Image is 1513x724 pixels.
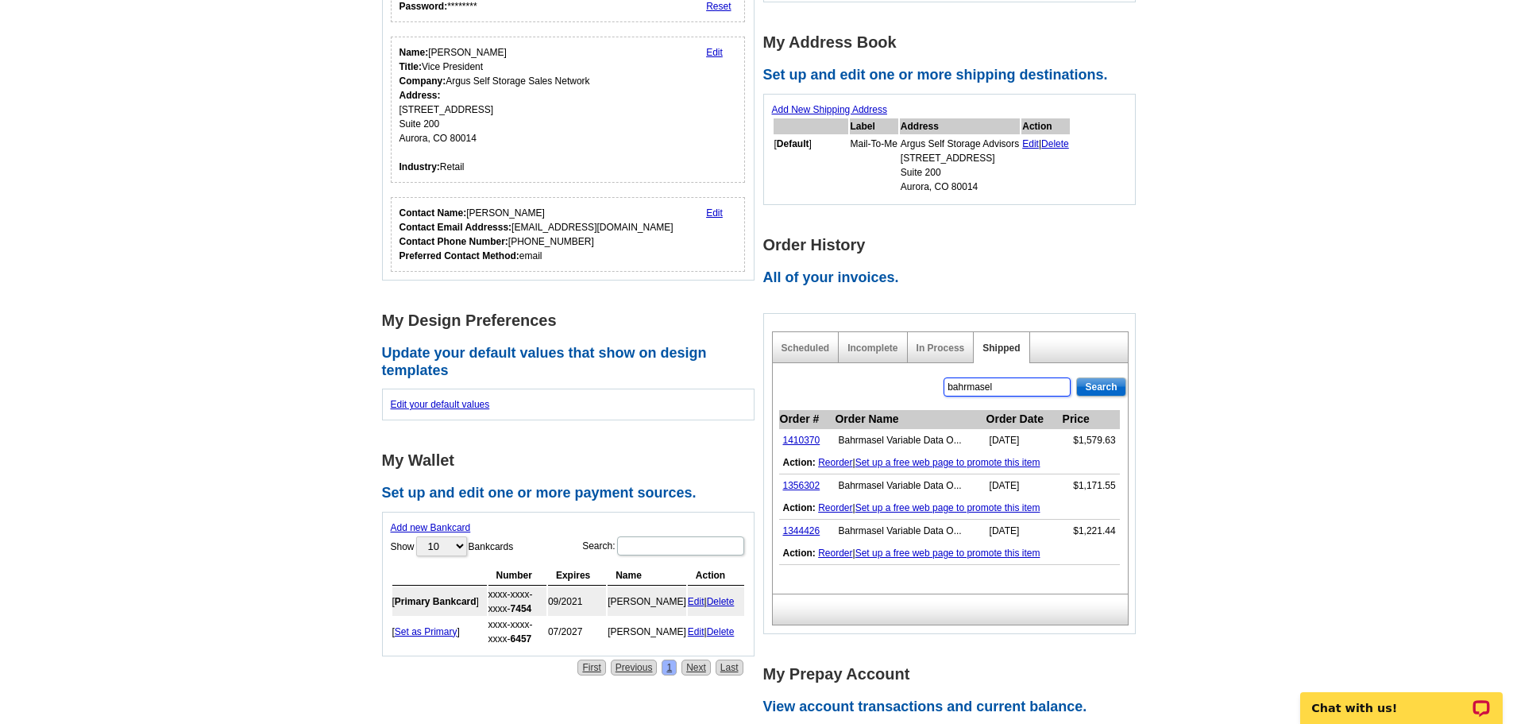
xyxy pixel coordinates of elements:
[783,435,820,446] a: 1410370
[818,502,852,513] a: Reorder
[783,480,820,491] a: 1356302
[986,520,1062,543] td: [DATE]
[488,587,546,616] td: xxxx-xxxx-xxxx-
[763,67,1144,84] h2: Set up and edit one or more shipping destinations.
[611,660,658,676] a: Previous
[779,451,1120,474] td: |
[850,136,898,195] td: Mail-To-Me
[763,34,1144,51] h1: My Address Book
[688,566,744,586] th: Action
[783,525,820,536] a: 1344426
[391,37,746,183] div: Your personal details.
[716,660,743,676] a: Last
[382,312,763,329] h1: My Design Preferences
[399,207,467,219] strong: Contact Name:
[392,587,487,616] td: [ ]
[706,47,723,58] a: Edit
[1062,429,1120,452] td: $1,579.63
[782,343,830,354] a: Scheduled
[399,206,674,263] div: [PERSON_NAME] [EMAIL_ADDRESS][DOMAIN_NAME] [PHONE_NUMBER] email
[1076,377,1125,397] input: Search
[1062,520,1120,543] td: $1,221.44
[688,596,704,607] a: Edit
[488,618,546,646] td: xxxx-xxxx-xxxx-
[763,699,1144,716] h2: View account transactions and current balance.
[783,548,816,559] b: Action:
[900,136,1020,195] td: Argus Self Storage Advisors [STREET_ADDRESS] Suite 200 Aurora, CO 80014
[900,118,1020,134] th: Address
[488,566,546,586] th: Number
[772,104,887,115] a: Add New Shipping Address
[855,548,1040,559] a: Set up a free web page to promote this item
[681,660,711,676] a: Next
[416,536,467,556] select: ShowBankcards
[855,457,1040,468] a: Set up a free web page to promote this item
[838,480,961,491] span: Bahrmasel Variable Data Order
[399,75,446,87] strong: Company:
[399,45,590,174] div: [PERSON_NAME] Vice President Argus Self Storage Sales Network [STREET_ADDRESS] Suite 200 Aurora, ...
[1021,136,1070,195] td: |
[548,566,606,586] th: Expires
[382,452,763,469] h1: My Wallet
[779,410,835,429] th: Order #
[986,474,1062,498] td: [DATE]
[382,345,763,379] h2: Update your default values that show on design templates
[608,618,686,646] td: [PERSON_NAME]
[917,343,965,354] a: In Process
[855,502,1040,513] a: Set up a free web page to promote this item
[391,399,490,410] a: Edit your default values
[395,596,477,607] b: Primary Bankcard
[1062,474,1120,498] td: $1,171.55
[818,548,852,559] a: Reorder
[391,522,471,533] a: Add new Bankcard
[986,429,1062,452] td: [DATE]
[1041,138,1069,149] a: Delete
[391,535,514,558] label: Show Bankcards
[774,136,848,195] td: [ ]
[399,236,508,247] strong: Contact Phone Number:
[838,435,961,446] span: Bahrmasel Variable Data Order
[763,237,1144,254] h1: Order History
[392,618,487,646] td: [ ]
[783,457,816,468] b: Action:
[834,410,985,429] th: Order Name
[511,633,532,645] strong: 6457
[391,197,746,272] div: Who should we contact regarding order issues?
[847,343,897,354] a: Incomplete
[986,410,1062,429] th: Order Date
[707,596,735,607] a: Delete
[1062,410,1120,429] th: Price
[382,485,763,502] h2: Set up and edit one or more payment sources.
[706,1,731,12] a: Reset
[399,47,429,58] strong: Name:
[777,138,809,149] b: Default
[1022,138,1039,149] a: Edit
[399,90,441,101] strong: Address:
[688,587,744,616] td: |
[395,626,457,637] a: Set as Primary
[818,457,852,468] a: Reorder
[688,618,744,646] td: |
[548,618,606,646] td: 07/2027
[399,61,422,72] strong: Title:
[779,542,1120,565] td: |
[662,660,677,676] a: 1
[399,1,448,12] strong: Password:
[763,269,1144,287] h2: All of your invoices.
[511,603,532,614] strong: 7454
[779,497,1120,520] td: |
[850,118,898,134] th: Label
[582,535,745,557] label: Search:
[399,250,519,261] strong: Preferred Contact Method:
[982,343,1020,354] a: Shipped
[688,626,704,637] a: Edit
[608,566,686,586] th: Name
[707,626,735,637] a: Delete
[706,207,723,219] a: Edit
[608,587,686,616] td: [PERSON_NAME]
[577,660,605,676] a: First
[838,525,961,536] span: Bahrmasel Variable Data Order
[763,666,1144,683] h1: My Prepay Account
